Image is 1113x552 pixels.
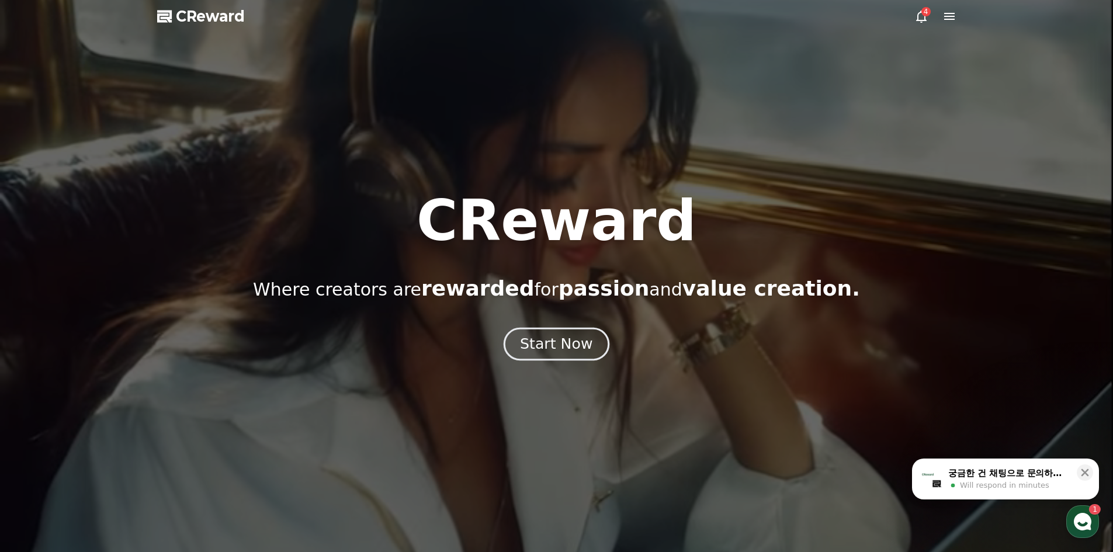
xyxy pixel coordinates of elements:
a: Start Now [506,340,607,351]
span: value creation. [682,276,860,300]
span: passion [559,276,650,300]
a: 4 [914,9,928,23]
span: Settings [173,388,202,397]
button: Start Now [504,327,609,360]
span: CReward [176,7,245,26]
a: CReward [157,7,245,26]
span: Home [30,388,50,397]
span: 1 [119,370,123,379]
p: Where creators are for and [253,277,860,300]
a: 1Messages [77,370,151,400]
span: Messages [97,388,131,398]
div: 4 [921,7,931,16]
span: rewarded [421,276,534,300]
div: Start Now [520,334,592,354]
h1: CReward [417,193,696,249]
a: Settings [151,370,224,400]
a: Home [4,370,77,400]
